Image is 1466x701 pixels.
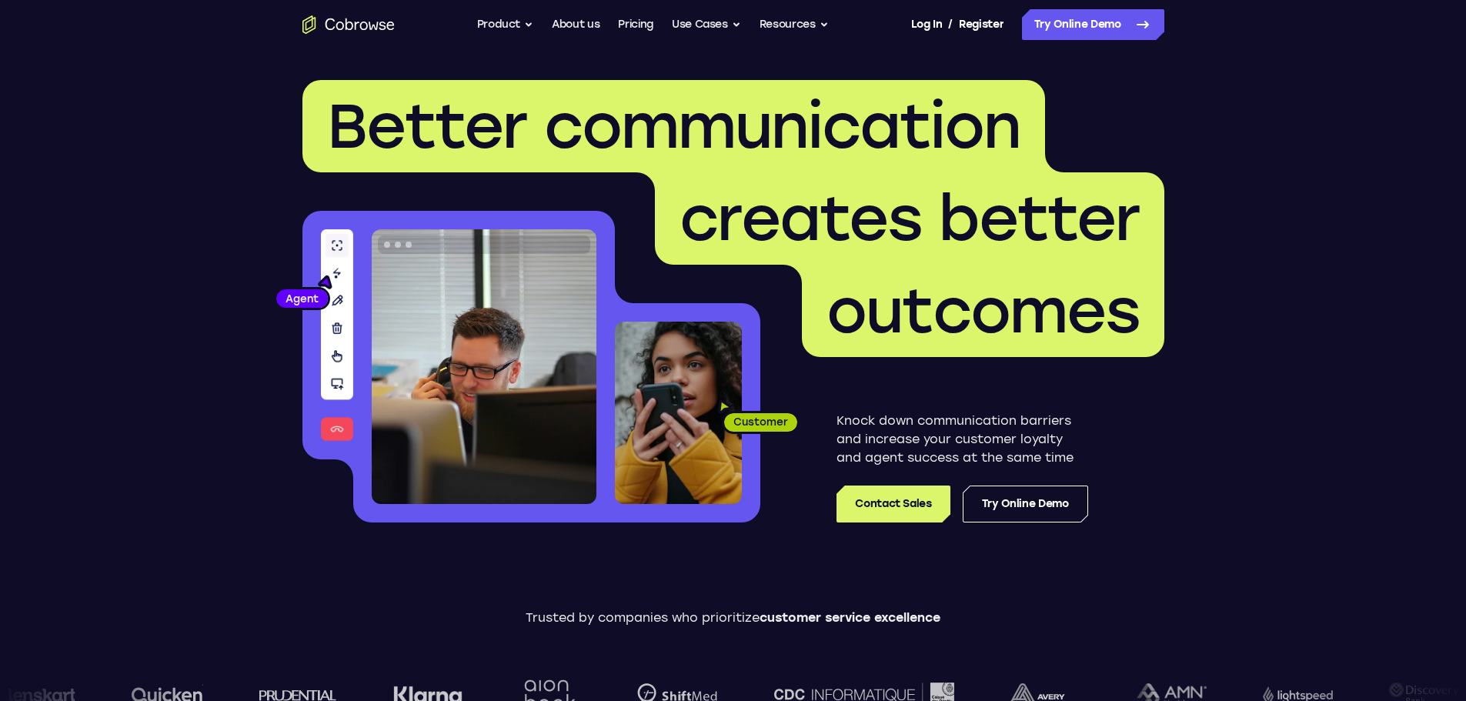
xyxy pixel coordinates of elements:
[837,412,1088,467] p: Knock down communication barriers and increase your customer loyalty and agent success at the sam...
[948,15,953,34] span: /
[1022,9,1164,40] a: Try Online Demo
[552,9,599,40] a: About us
[827,274,1140,348] span: outcomes
[837,486,950,522] a: Contact Sales
[911,9,942,40] a: Log In
[615,322,742,504] img: A customer holding their phone
[672,9,741,40] button: Use Cases
[959,9,1003,40] a: Register
[327,89,1020,163] span: Better communication
[257,689,335,701] img: prudential
[372,229,596,504] img: A customer support agent talking on the phone
[618,9,653,40] a: Pricing
[680,182,1140,255] span: creates better
[760,9,829,40] button: Resources
[760,610,940,625] span: customer service excellence
[302,15,395,34] a: Go to the home page
[963,486,1088,522] a: Try Online Demo
[477,9,534,40] button: Product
